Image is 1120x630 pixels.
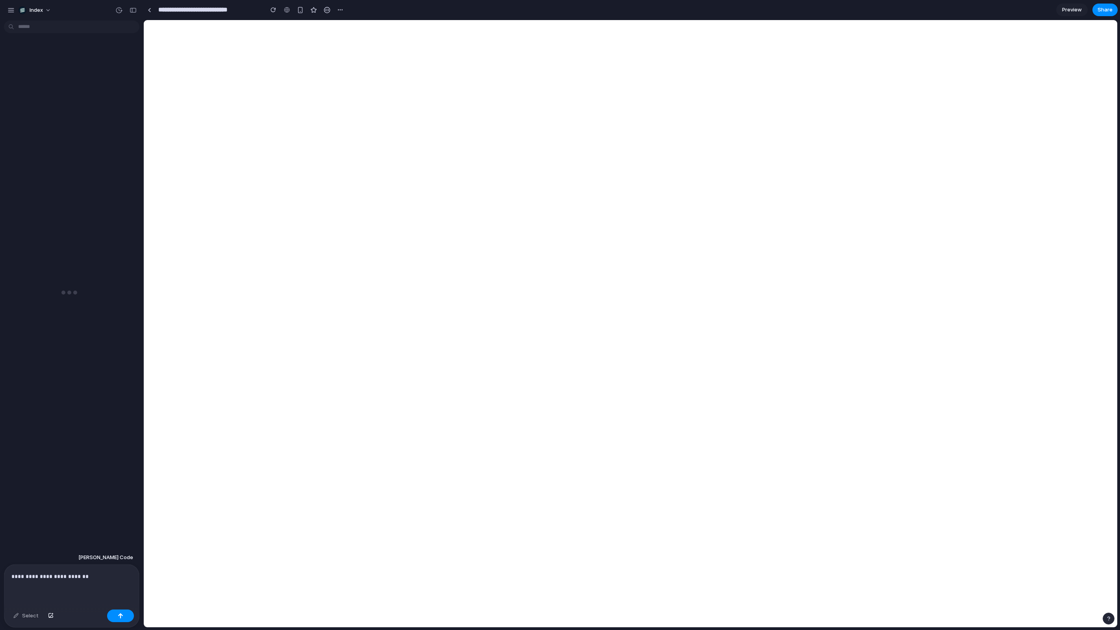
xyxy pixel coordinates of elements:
[1062,6,1082,14] span: Preview
[15,4,55,17] button: Index
[76,550,135,565] button: [PERSON_NAME] Code
[1092,4,1118,16] button: Share
[1098,6,1113,14] span: Share
[30,6,43,14] span: Index
[1056,4,1088,16] a: Preview
[78,554,133,561] span: [PERSON_NAME] Code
